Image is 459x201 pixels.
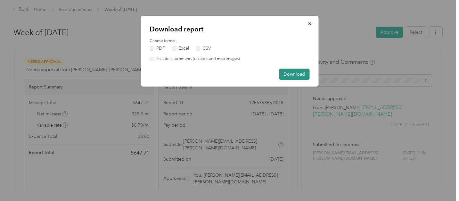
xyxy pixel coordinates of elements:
[172,46,189,51] label: Excel
[279,69,309,80] button: Download
[423,165,459,201] iframe: Everlance-gr Chat Button Frame
[154,56,240,62] label: Include attachments (receipts and map images)
[196,46,211,51] label: CSV
[150,25,309,34] p: Download report
[150,38,309,44] label: Choose format
[150,46,165,51] label: PDF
